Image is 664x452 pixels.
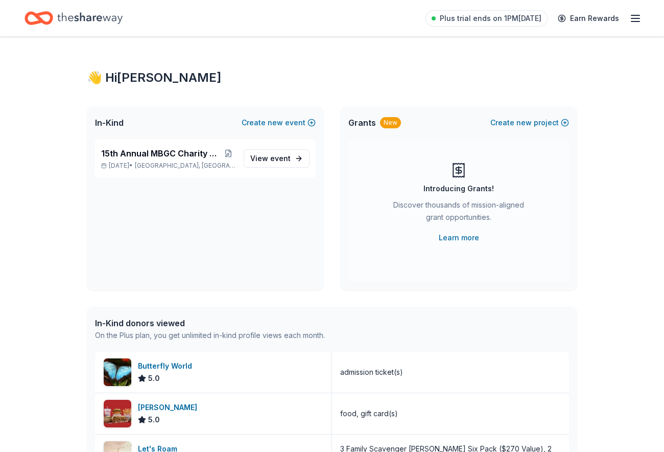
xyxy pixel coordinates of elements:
[101,147,222,160] span: 15th Annual MBGC Charity Golf Tournament
[439,232,479,244] a: Learn more
[380,117,401,128] div: New
[348,117,376,129] span: Grants
[340,408,398,420] div: food, gift card(s)
[268,117,283,129] span: new
[135,162,235,170] span: [GEOGRAPHIC_DATA], [GEOGRAPHIC_DATA]
[552,9,625,28] a: Earn Rewards
[340,366,403,378] div: admission ticket(s)
[148,414,160,426] span: 5.0
[138,360,196,372] div: Butterfly World
[242,117,316,129] button: Createnewevent
[270,154,291,163] span: event
[423,183,494,195] div: Introducing Grants!
[516,117,532,129] span: new
[25,6,123,30] a: Home
[490,117,569,129] button: Createnewproject
[148,372,160,385] span: 5.0
[95,329,325,342] div: On the Plus plan, you get unlimited in-kind profile views each month.
[101,162,235,170] p: [DATE] •
[244,149,310,168] a: View event
[104,400,131,427] img: Image for Portillo's
[425,10,548,27] a: Plus trial ends on 1PM[DATE]
[95,317,325,329] div: In-Kind donors viewed
[440,12,541,25] span: Plus trial ends on 1PM[DATE]
[138,401,201,414] div: [PERSON_NAME]
[389,199,528,228] div: Discover thousands of mission-aligned grant opportunities.
[95,117,124,129] span: In-Kind
[104,358,131,386] img: Image for Butterfly World
[87,70,577,86] div: 👋 Hi [PERSON_NAME]
[250,152,291,165] span: View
